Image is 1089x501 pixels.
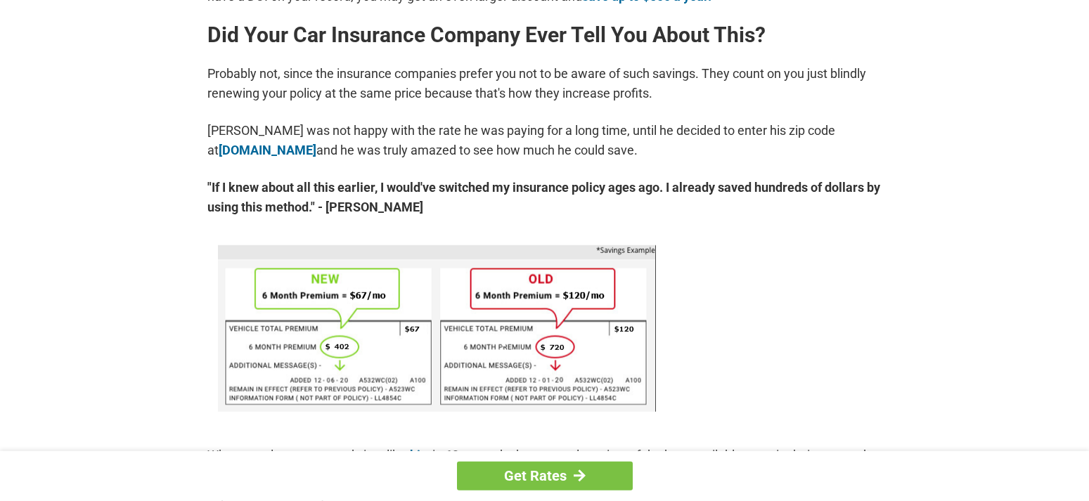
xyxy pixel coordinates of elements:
[219,143,316,157] a: [DOMAIN_NAME]
[207,64,882,103] p: Probably not, since the insurance companies prefer you not to be aware of such savings. They coun...
[207,178,882,217] strong: "If I knew about all this earlier, I would've switched my insurance policy ages ago. I already sa...
[406,448,427,462] a: this
[457,462,633,490] a: Get Rates
[207,24,882,46] h2: Did Your Car Insurance Company Ever Tell You About This?
[218,245,656,412] img: savings
[207,121,882,160] p: [PERSON_NAME] was not happy with the rate he was paying for a long time, until he decided to ente...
